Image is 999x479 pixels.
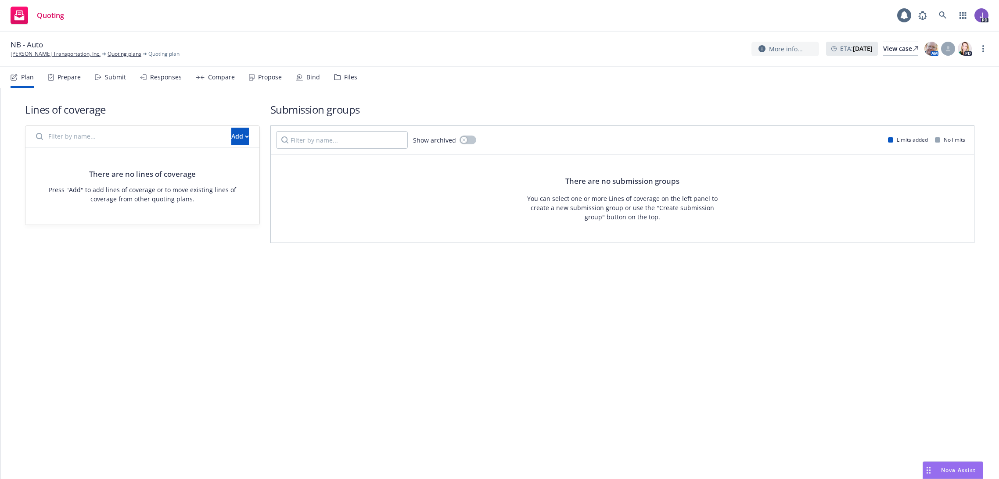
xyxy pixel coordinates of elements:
div: Propose [258,74,282,81]
div: Prepare [57,74,81,81]
strong: [DATE] [853,44,873,53]
button: Add [231,128,249,145]
button: Nova Assist [923,461,983,479]
span: More info... [769,44,803,54]
div: Files [344,74,357,81]
h1: Lines of coverage [25,102,260,117]
input: Filter by name... [31,128,226,145]
div: Limits added [888,136,928,143]
div: Compare [208,74,235,81]
span: Quoting [37,12,64,19]
div: Plan [21,74,34,81]
a: Search [934,7,952,24]
a: Quoting [7,3,68,28]
div: View case [883,42,918,55]
button: More info... [751,42,819,56]
span: There are no lines of coverage [89,168,196,180]
a: [PERSON_NAME] Transportation, Inc. [11,50,101,58]
div: There are no submission groups [565,175,679,187]
a: more [978,43,988,54]
img: photo [974,8,988,22]
a: View case [883,42,918,56]
img: photo [924,42,938,56]
span: Nova Assist [941,466,976,474]
span: NB - Auto [11,39,43,50]
span: Press "Add" to add lines of coverage or to move existing lines of coverage from other quoting plans. [40,185,245,204]
div: Responses [150,74,182,81]
div: Bind [306,74,320,81]
h1: Submission groups [270,102,974,117]
span: Quoting plan [148,50,180,58]
img: photo [958,42,972,56]
span: ETA : [840,44,873,53]
div: Submit [105,74,126,81]
a: Report a Bug [914,7,931,24]
div: Drag to move [923,462,934,479]
span: Show archived [413,136,456,145]
input: Filter by name... [276,131,408,149]
a: Quoting plans [108,50,141,58]
a: Switch app [954,7,972,24]
div: No limits [935,136,965,143]
div: You can select one or more Lines of coverage on the left panel to create a new submission group o... [525,194,720,222]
